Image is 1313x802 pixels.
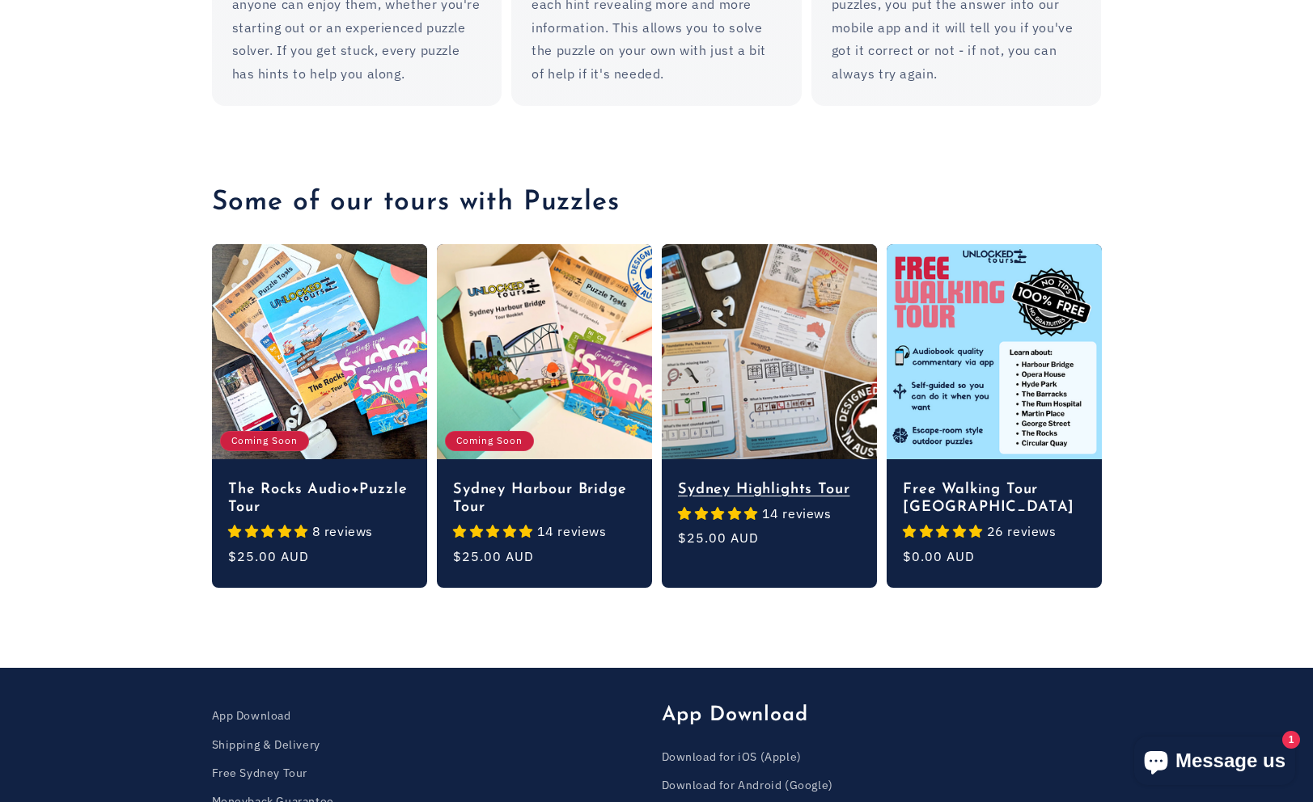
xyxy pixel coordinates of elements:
[1129,737,1300,789] inbox-online-store-chat: Shopify online store chat
[662,747,802,771] a: Download for iOS (Apple)
[212,706,291,730] a: App Download
[212,759,308,787] a: Free Sydney Tour
[662,703,1102,728] h2: App Download
[453,481,636,517] a: Sydney Harbour Bridge Tour
[903,481,1086,517] a: Free Walking Tour [GEOGRAPHIC_DATA]
[212,187,1102,220] h2: Some of our tours with Puzzles
[662,771,833,800] a: Download for Android (Google)
[212,731,320,759] a: Shipping & Delivery
[228,481,411,517] a: The Rocks Audio+Puzzle Tour
[678,481,861,499] a: Sydney Highlights Tour
[212,244,1102,588] ul: Slider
